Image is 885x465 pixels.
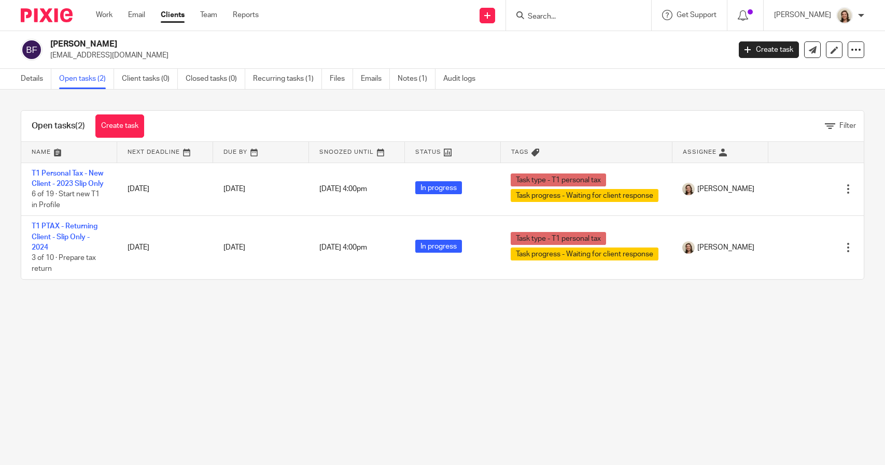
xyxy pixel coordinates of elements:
[443,69,483,89] a: Audit logs
[697,242,754,253] span: [PERSON_NAME]
[186,69,245,89] a: Closed tasks (0)
[32,121,85,132] h1: Open tasks
[361,69,390,89] a: Emails
[677,11,717,19] span: Get Support
[223,185,245,193] span: [DATE]
[697,184,754,194] span: [PERSON_NAME]
[319,185,367,193] span: [DATE] 4:00pm
[117,216,213,280] td: [DATE]
[117,163,213,216] td: [DATE]
[161,10,185,20] a: Clients
[96,10,113,20] a: Work
[128,10,145,20] a: Email
[95,114,144,138] a: Create task
[32,254,96,272] span: 3 of 10 · Prepare tax return
[223,244,245,251] span: [DATE]
[527,12,620,22] input: Search
[415,181,462,194] span: In progress
[75,122,85,130] span: (2)
[122,69,178,89] a: Client tasks (0)
[774,10,831,20] p: [PERSON_NAME]
[330,69,353,89] a: Files
[200,10,217,20] a: Team
[319,244,367,251] span: [DATE] 4:00pm
[511,232,606,245] span: Task type - T1 personal tax
[839,122,856,129] span: Filter
[415,149,441,155] span: Status
[233,10,259,20] a: Reports
[50,39,588,50] h2: [PERSON_NAME]
[319,149,374,155] span: Snoozed Until
[50,50,723,61] p: [EMAIL_ADDRESS][DOMAIN_NAME]
[398,69,436,89] a: Notes (1)
[253,69,322,89] a: Recurring tasks (1)
[32,223,97,251] a: T1 PTAX - Returning Client - Slip Only - 2024
[511,248,658,260] span: Task progress - Waiting for client response
[32,170,104,187] a: T1 Personal Tax - New Client - 2023 Slip Only
[511,149,529,155] span: Tags
[682,241,695,254] img: Morgan.JPG
[511,189,658,202] span: Task progress - Waiting for client response
[415,240,462,253] span: In progress
[59,69,114,89] a: Open tasks (2)
[21,69,51,89] a: Details
[682,183,695,195] img: Morgan.JPG
[21,8,73,22] img: Pixie
[32,191,100,209] span: 6 of 19 · Start new T1 in Profile
[511,173,606,186] span: Task type - T1 personal tax
[21,39,43,61] img: svg%3E
[739,41,799,58] a: Create task
[836,7,853,24] img: Morgan.JPG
